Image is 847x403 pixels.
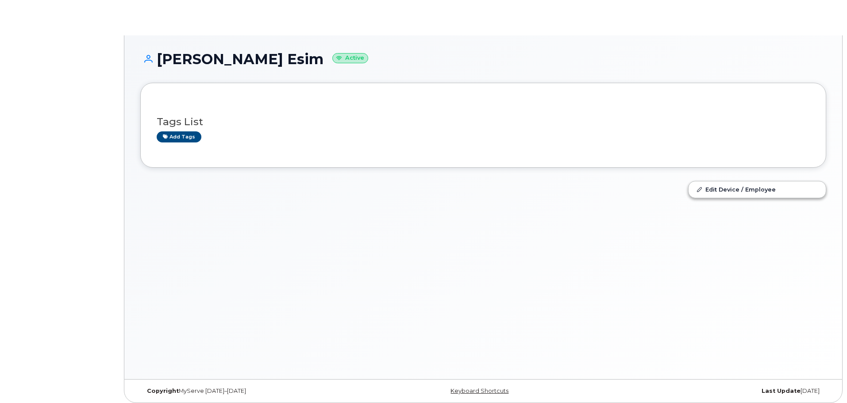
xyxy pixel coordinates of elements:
[597,388,826,395] div: [DATE]
[450,388,508,394] a: Keyboard Shortcuts
[762,388,801,394] strong: Last Update
[157,116,810,127] h3: Tags List
[157,131,201,142] a: Add tags
[140,388,369,395] div: MyServe [DATE]–[DATE]
[332,53,368,63] small: Active
[140,51,826,67] h1: [PERSON_NAME] Esim
[147,388,179,394] strong: Copyright
[689,181,826,197] a: Edit Device / Employee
